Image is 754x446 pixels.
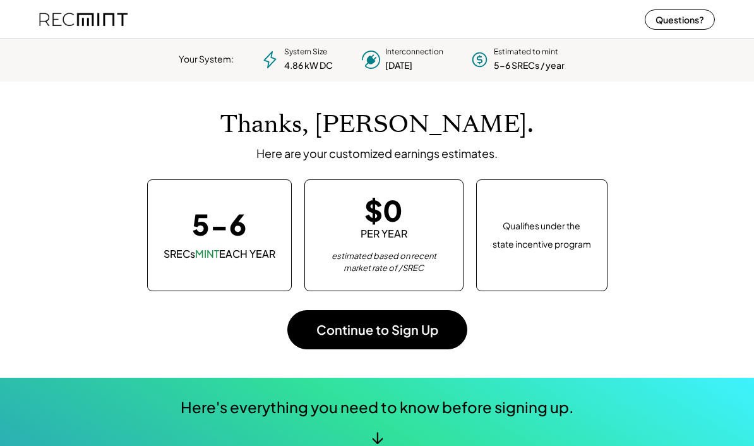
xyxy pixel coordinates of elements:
[503,220,580,232] div: Qualifies under the
[181,397,574,418] div: Here's everything you need to know before signing up.
[179,53,234,66] div: Your System:
[364,196,403,224] div: $0
[287,310,467,349] button: Continue to Sign Up
[494,59,565,72] div: 5-6 SRECs / year
[164,247,275,261] div: SRECs EACH YEAR
[385,59,412,72] div: [DATE]
[284,59,333,72] div: 4.86 kW DC
[385,47,443,57] div: Interconnection
[39,3,128,36] img: recmint-logotype%403x%20%281%29.jpeg
[493,236,591,251] div: state incentive program
[256,146,498,160] div: Here are your customized earnings estimates.
[361,227,407,241] div: PER YEAR
[195,247,219,260] font: MINT
[645,9,715,30] button: Questions?
[371,427,383,446] div: ↓
[220,110,534,140] h1: Thanks, [PERSON_NAME].
[494,47,558,57] div: Estimated to mint
[284,47,327,57] div: System Size
[192,210,246,238] div: 5-6
[321,250,447,275] div: estimated based on recent market rate of /SREC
